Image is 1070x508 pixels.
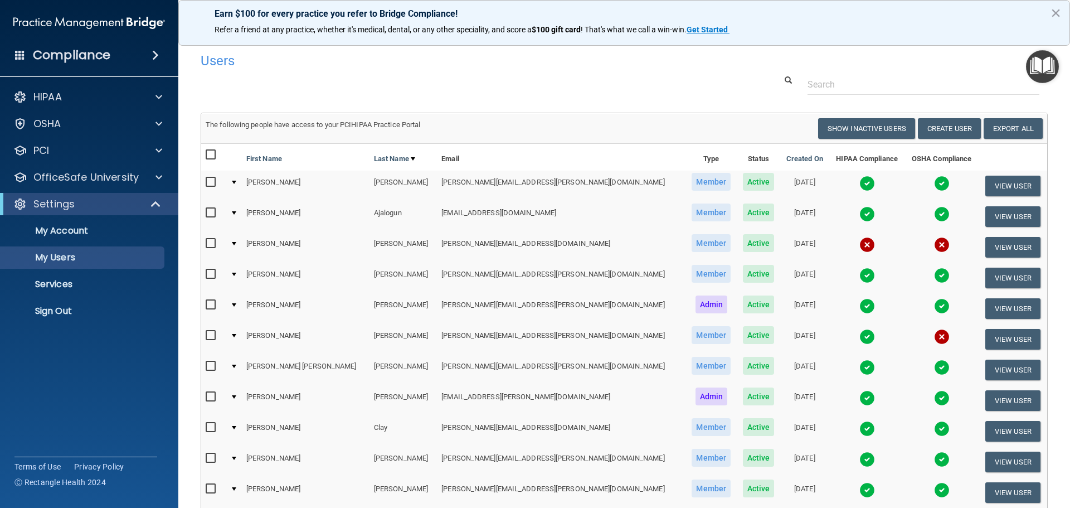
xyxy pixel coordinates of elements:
[13,144,162,157] a: PCI
[934,421,950,437] img: tick.e7d51cea.svg
[743,173,775,191] span: Active
[242,447,369,477] td: [PERSON_NAME]
[743,296,775,313] span: Active
[242,385,369,416] td: [PERSON_NAME]
[242,477,369,508] td: [PERSON_NAME]
[692,326,731,344] span: Member
[859,329,875,345] img: tick.e7d51cea.svg
[369,171,437,201] td: [PERSON_NAME]
[437,447,685,477] td: [PERSON_NAME][EMAIL_ADDRESS][PERSON_NAME][DOMAIN_NAME]
[743,449,775,467] span: Active
[437,355,685,385] td: [PERSON_NAME][EMAIL_ADDRESS][PERSON_NAME][DOMAIN_NAME]
[437,324,685,355] td: [PERSON_NAME][EMAIL_ADDRESS][PERSON_NAME][DOMAIN_NAME]
[737,144,780,171] th: Status
[437,293,685,324] td: [PERSON_NAME][EMAIL_ADDRESS][PERSON_NAME][DOMAIN_NAME]
[743,326,775,344] span: Active
[780,477,829,508] td: [DATE]
[7,279,159,290] p: Services
[934,329,950,345] img: cross.ca9f0e7f.svg
[369,447,437,477] td: [PERSON_NAME]
[369,355,437,385] td: [PERSON_NAME]
[695,388,728,405] span: Admin
[33,117,61,130] p: OSHA
[985,329,1040,350] button: View User
[687,25,729,34] a: Get Started
[934,452,950,467] img: tick.e7d51cea.svg
[780,232,829,263] td: [DATE]
[14,477,106,488] span: Ⓒ Rectangle Health 2024
[859,390,875,406] img: tick.e7d51cea.svg
[984,118,1043,139] a: Export All
[33,197,75,211] p: Settings
[808,74,1039,95] input: Search
[242,324,369,355] td: [PERSON_NAME]
[242,232,369,263] td: [PERSON_NAME]
[692,265,731,283] span: Member
[692,357,731,375] span: Member
[33,47,110,63] h4: Compliance
[369,232,437,263] td: [PERSON_NAME]
[13,197,162,211] a: Settings
[934,360,950,375] img: tick.e7d51cea.svg
[369,263,437,293] td: [PERSON_NAME]
[7,306,159,317] p: Sign Out
[904,144,978,171] th: OSHA Compliance
[985,298,1040,319] button: View User
[242,263,369,293] td: [PERSON_NAME]
[242,293,369,324] td: [PERSON_NAME]
[215,8,1034,19] p: Earn $100 for every practice you refer to Bridge Compliance!
[743,480,775,497] span: Active
[918,118,981,139] button: Create User
[14,461,61,472] a: Terms of Use
[437,263,685,293] td: [PERSON_NAME][EMAIL_ADDRESS][PERSON_NAME][DOMAIN_NAME]
[985,268,1040,288] button: View User
[985,237,1040,258] button: View User
[13,12,165,34] img: PMB logo
[206,120,421,129] span: The following people have access to your PCIHIPAA Practice Portal
[13,117,162,130] a: OSHA
[369,477,437,508] td: [PERSON_NAME]
[743,418,775,436] span: Active
[437,477,685,508] td: [PERSON_NAME][EMAIL_ADDRESS][PERSON_NAME][DOMAIN_NAME]
[369,416,437,447] td: Clay
[33,90,62,104] p: HIPAA
[242,171,369,201] td: [PERSON_NAME]
[743,388,775,405] span: Active
[692,418,731,436] span: Member
[369,201,437,232] td: Ajalogun
[780,171,829,201] td: [DATE]
[242,416,369,447] td: [PERSON_NAME]
[33,171,139,184] p: OfficeSafe University
[685,144,737,171] th: Type
[437,232,685,263] td: [PERSON_NAME][EMAIL_ADDRESS][DOMAIN_NAME]
[780,385,829,416] td: [DATE]
[985,421,1040,442] button: View User
[33,144,49,157] p: PCI
[859,176,875,191] img: tick.e7d51cea.svg
[374,152,415,166] a: Last Name
[780,355,829,385] td: [DATE]
[437,385,685,416] td: [EMAIL_ADDRESS][PERSON_NAME][DOMAIN_NAME]
[786,152,823,166] a: Created On
[692,204,731,221] span: Member
[859,206,875,222] img: tick.e7d51cea.svg
[780,447,829,477] td: [DATE]
[13,90,162,104] a: HIPAA
[74,461,124,472] a: Privacy Policy
[743,357,775,375] span: Active
[1026,50,1059,83] button: Open Resource Center
[780,263,829,293] td: [DATE]
[859,298,875,314] img: tick.e7d51cea.svg
[985,206,1040,227] button: View User
[780,293,829,324] td: [DATE]
[829,144,905,171] th: HIPAA Compliance
[7,252,159,263] p: My Users
[859,482,875,498] img: tick.e7d51cea.svg
[215,25,532,34] span: Refer a friend at any practice, whether it's medical, dental, or any other speciality, and score a
[859,360,875,375] img: tick.e7d51cea.svg
[437,416,685,447] td: [PERSON_NAME][EMAIL_ADDRESS][DOMAIN_NAME]
[369,324,437,355] td: [PERSON_NAME]
[780,201,829,232] td: [DATE]
[437,171,685,201] td: [PERSON_NAME][EMAIL_ADDRESS][PERSON_NAME][DOMAIN_NAME]
[532,25,581,34] strong: $100 gift card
